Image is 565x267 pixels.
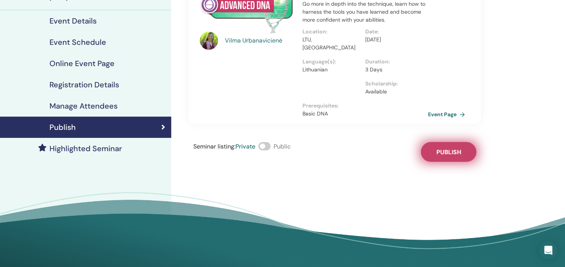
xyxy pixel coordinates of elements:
[49,80,119,89] h4: Registration Details
[302,28,361,36] p: Location :
[193,142,236,150] span: Seminar listing :
[49,123,76,132] h4: Publish
[539,241,557,259] div: Open Intercom Messenger
[302,36,361,52] p: LTU, [GEOGRAPHIC_DATA]
[365,58,423,66] p: Duration :
[428,109,468,120] a: Event Page
[274,142,291,150] span: Public
[365,36,423,44] p: [DATE]
[302,58,361,66] p: Language(s) :
[49,101,118,111] h4: Manage Attendees
[302,102,428,110] p: Prerequisites :
[365,66,423,74] p: 3 Days
[225,36,295,45] a: Vilma Urbanavicienė
[49,59,115,68] h4: Online Event Page
[200,32,218,50] img: default.jpg
[365,88,423,96] p: Available
[49,16,97,25] h4: Event Details
[421,142,476,162] button: Publish
[436,148,461,156] span: Publish
[302,66,361,74] p: Lithuanian
[236,142,255,150] span: Private
[365,80,423,88] p: Scholarship :
[302,110,428,118] p: Basic DNA
[49,38,106,47] h4: Event Schedule
[49,144,122,153] h4: Highlighted Seminar
[365,28,423,36] p: Date :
